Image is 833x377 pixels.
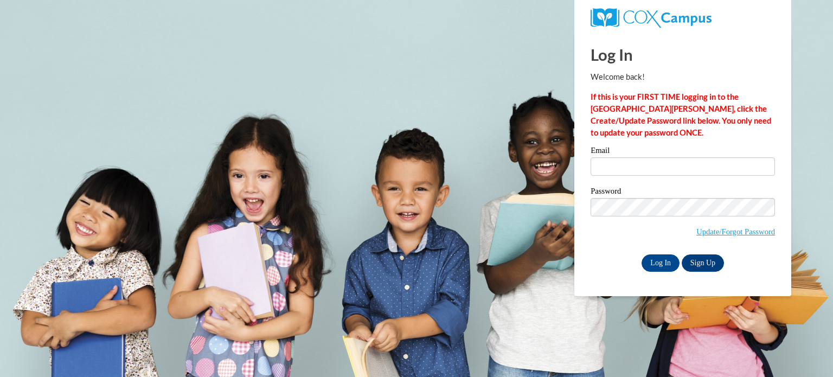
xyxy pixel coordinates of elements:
[591,146,775,157] label: Email
[591,92,771,137] strong: If this is your FIRST TIME logging in to the [GEOGRAPHIC_DATA][PERSON_NAME], click the Create/Upd...
[642,254,680,272] input: Log In
[591,187,775,198] label: Password
[591,71,775,83] p: Welcome back!
[696,227,775,236] a: Update/Forgot Password
[591,8,712,28] img: COX Campus
[591,43,775,66] h1: Log In
[591,12,712,22] a: COX Campus
[682,254,724,272] a: Sign Up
